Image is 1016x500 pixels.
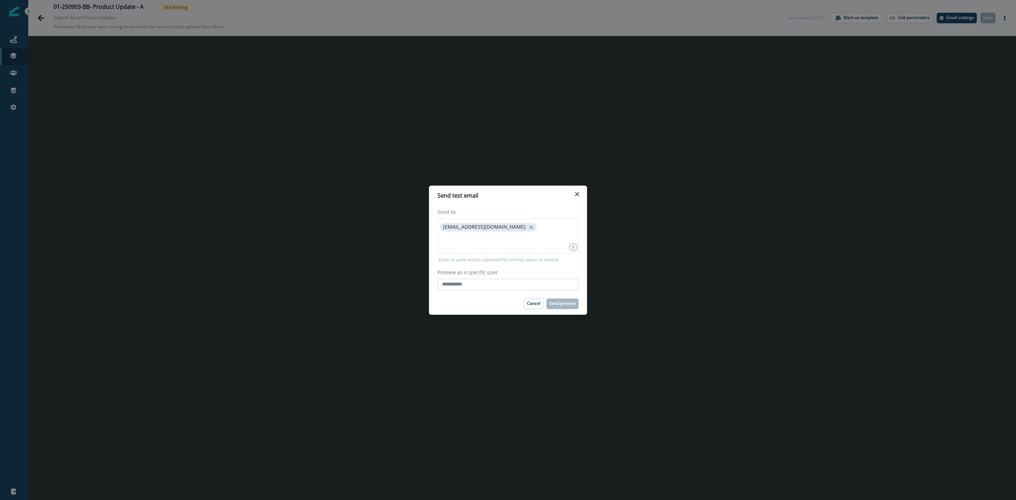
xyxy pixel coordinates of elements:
[437,191,478,200] p: Send test email
[437,208,574,216] label: Send to
[528,224,535,231] button: close
[571,188,583,200] button: Close
[437,269,574,276] label: Preview as a specific user
[527,301,540,306] p: Cancel
[524,299,544,309] button: Cancel
[546,299,579,309] button: Send preview
[437,257,560,263] p: Enter or paste emails separated by comma, space or newline
[569,243,577,251] div: 1
[549,301,576,306] p: Send preview
[443,224,526,230] p: [EMAIL_ADDRESS][DOMAIN_NAME]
